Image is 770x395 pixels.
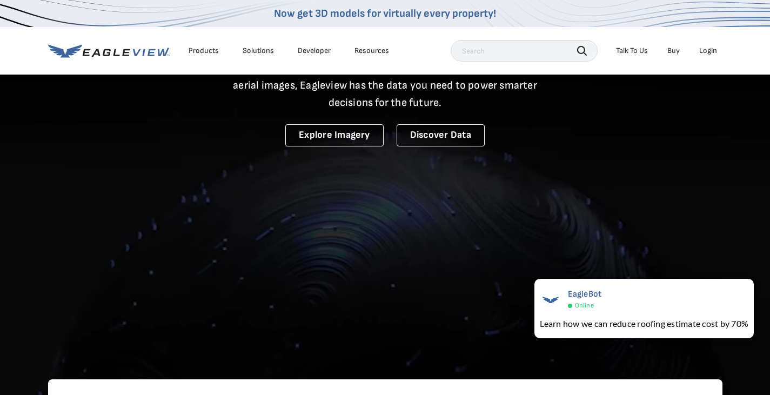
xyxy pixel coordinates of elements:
[274,7,496,20] a: Now get 3D models for virtually every property!
[397,124,485,146] a: Discover Data
[540,317,748,330] div: Learn how we can reduce roofing estimate cost by 70%
[220,59,551,111] p: A new era starts here. Built on more than 3.5 billion high-resolution aerial images, Eagleview ha...
[189,46,219,56] div: Products
[354,46,389,56] div: Resources
[699,46,717,56] div: Login
[298,46,331,56] a: Developer
[243,46,274,56] div: Solutions
[451,40,598,62] input: Search
[667,46,680,56] a: Buy
[540,289,561,311] img: EagleBot
[568,289,602,299] span: EagleBot
[616,46,648,56] div: Talk To Us
[575,302,594,310] span: Online
[285,124,384,146] a: Explore Imagery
